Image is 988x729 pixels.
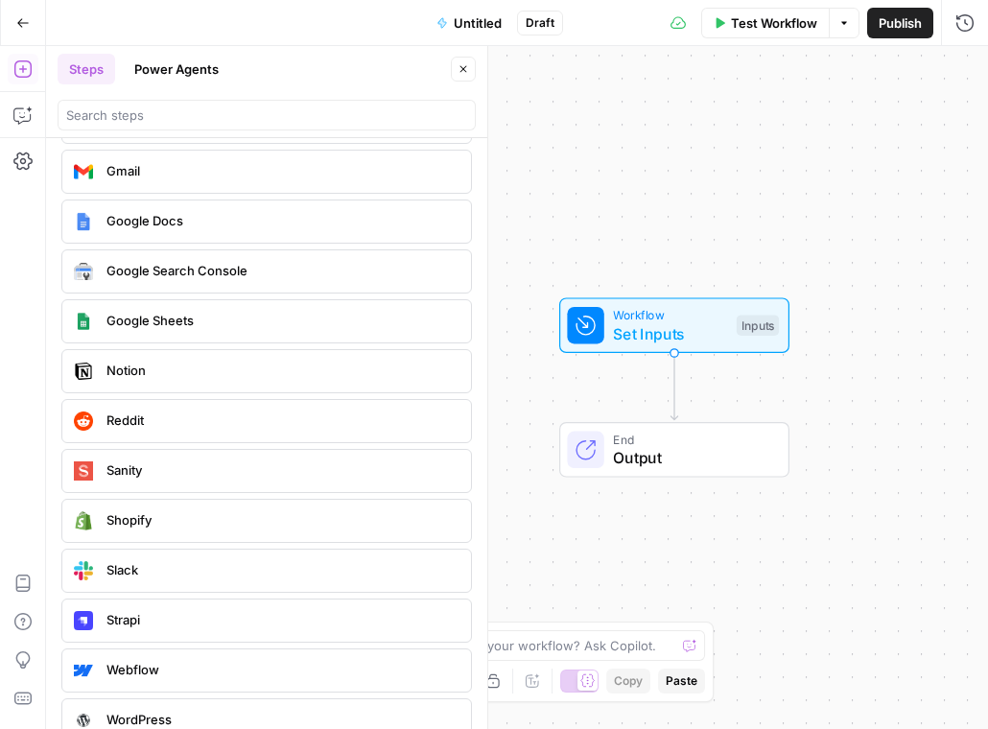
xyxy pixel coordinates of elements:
[74,362,93,381] img: Notion_app_logo.png
[74,263,93,280] img: google-search-console.svg
[613,306,727,324] span: Workflow
[658,669,705,694] button: Paste
[613,322,727,345] span: Set Inputs
[666,672,697,690] span: Paste
[106,560,456,579] span: Slack
[106,510,456,529] span: Shopify
[670,353,677,420] g: Edge from start to end
[106,211,456,230] span: Google Docs
[58,54,115,84] button: Steps
[106,460,456,480] span: Sanity
[737,315,779,336] div: Inputs
[496,422,853,478] div: EndOutput
[74,611,93,630] img: Strapi.monogram.logo.png
[106,261,456,280] span: Google Search Console
[454,13,502,33] span: Untitled
[74,661,93,680] img: webflow-icon.webp
[701,8,829,38] button: Test Workflow
[123,54,230,84] button: Power Agents
[106,161,456,180] span: Gmail
[106,311,456,330] span: Google Sheets
[74,162,93,181] img: gmail%20(1).png
[66,106,467,125] input: Search steps
[496,297,853,353] div: WorkflowSet InputsInputs
[731,13,817,33] span: Test Workflow
[106,610,456,629] span: Strapi
[74,561,93,580] img: Slack-mark-RGB.png
[606,669,650,694] button: Copy
[879,13,922,33] span: Publish
[74,212,93,231] img: Instagram%20post%20-%201%201.png
[614,672,643,690] span: Copy
[74,461,93,481] img: logo.svg
[74,511,93,530] img: download.png
[74,412,93,431] img: reddit_icon.png
[106,411,456,430] span: Reddit
[867,8,933,38] button: Publish
[74,312,93,331] img: Group%201%201.png
[106,710,456,729] span: WordPress
[106,361,456,380] span: Notion
[425,8,513,38] button: Untitled
[106,660,456,679] span: Webflow
[613,446,769,469] span: Output
[613,430,769,448] span: End
[526,14,554,32] span: Draft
